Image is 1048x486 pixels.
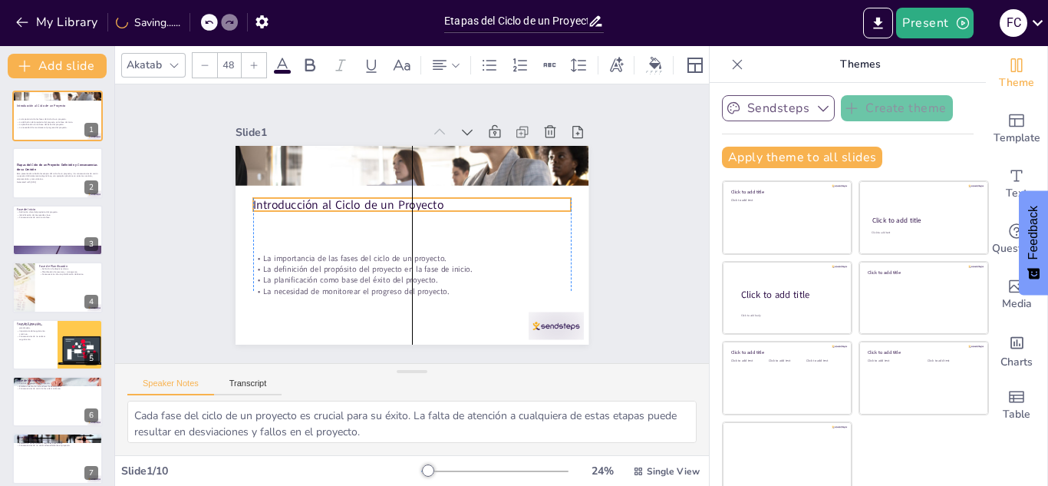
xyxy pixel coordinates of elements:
div: 4 [12,262,103,312]
p: Implementación de tareas planificadas. [17,323,53,329]
p: Fase de Inicio [17,207,98,212]
div: Click to add title [731,189,841,195]
p: La importancia de las fases del ciclo de un proyecto. [17,118,98,121]
div: Change the overall theme [986,46,1047,101]
span: Theme [999,74,1034,91]
p: Consecuencias de no cerrar adecuadamente el proyecto. [17,445,98,448]
p: Identificación de interesados clave. [17,213,98,217]
div: Background color [644,57,667,73]
div: Add ready made slides [986,101,1047,157]
p: Themes [750,46,971,83]
div: Click to add text [769,359,803,363]
span: Media [1002,296,1032,312]
strong: Etapas del Ciclo de un Proyecto: Definición y Consecuencias de su Omisión [17,163,97,171]
div: 7 [84,466,98,480]
div: 24 % [584,464,621,478]
p: Introducción al Ciclo de un Proyecto [17,104,98,108]
p: La importancia de las fases del ciclo de un proyecto. [286,112,482,376]
div: Click to add title [731,349,841,355]
div: 5 [84,352,98,365]
div: 7 [12,433,103,484]
span: Single View [647,465,700,478]
p: Fase de Cierre [17,435,98,440]
div: 4 [84,295,98,309]
button: Feedback - Show survey [1019,190,1048,295]
p: Introducción al Ciclo de un Proyecto [328,79,528,346]
p: La planificación como base del éxito del proyecto. [17,124,98,127]
span: Feedback [1027,206,1040,260]
p: Formalización de la finalización del proyecto. [17,439,98,442]
button: Apply theme to all slides [722,147,882,168]
div: Click to add text [731,359,766,363]
p: Definición clara del propósito del proyecto. [17,210,98,213]
p: Generated with [URL] [17,180,98,183]
div: Add images, graphics, shapes or video [986,267,1047,322]
div: Add charts and graphs [986,322,1047,378]
p: La definición del propósito del proyecto en la fase de inicio. [17,121,98,124]
p: La necesidad de monitorear el progreso del proyecto. [17,127,98,130]
div: Saving...... [116,15,180,30]
div: Slide 1 [377,22,499,183]
div: Click to add title [741,289,839,302]
div: Click to add title [868,349,977,355]
p: Definición de objetivos claros. [39,268,98,271]
textarea: Cada fase del ciclo de un proyecto es crucial para su éxito. La falta de atención a cualquiera de... [127,401,697,443]
div: 1 [12,91,103,141]
div: 2 [12,147,103,198]
div: 2 [84,180,98,194]
p: Esta presentación aborda las etapas del ciclo de un proyecto y las consecuencias de omitir o ejec... [17,171,98,180]
div: Click to add text [731,199,841,203]
div: 3 [12,205,103,256]
p: Evaluación de resultados y lecciones aprendidas. [17,441,98,445]
button: Create theme [841,95,953,121]
div: Add a table [986,378,1047,433]
p: Importancia del seguimiento continuo. [17,329,53,335]
p: La planificación como base del éxito del proyecto. [269,125,464,389]
div: 6 [84,408,98,422]
p: Consecuencias de no realizar seguimiento. [17,335,53,340]
span: Charts [1000,354,1033,371]
div: 6 [12,376,103,427]
p: Control del progreso del proyecto. [17,382,98,385]
div: Click to add title [868,269,977,275]
span: Questions [992,240,1042,257]
button: Speaker Notes [127,379,214,395]
p: Fase de Planificación [39,264,98,269]
div: Slide 1 / 10 [121,464,421,478]
span: Table [1003,406,1030,423]
p: Fase de Ejecución [17,321,53,326]
div: 5 [12,319,103,370]
div: Akatab [124,55,165,75]
p: La definición del propósito del proyecto en la fase de inicio. [278,118,473,382]
div: 1 [84,123,98,137]
button: F C [1000,8,1027,38]
p: La necesidad de monitorear el progreso del proyecto. [260,131,456,395]
div: Click to add body [741,314,838,318]
p: Consecuencias de omitir la fase de monitoreo. [17,388,98,391]
div: Click to add text [872,231,974,235]
div: Click to add text [928,359,976,363]
div: Add text boxes [986,157,1047,212]
p: Consecuencias de una planificación deficiente. [39,273,98,276]
p: Planificación de recursos y cronograma. [39,270,98,273]
div: Click to add title [872,216,974,225]
div: F C [1000,9,1027,37]
div: Click to add text [868,359,916,363]
div: Click to add text [806,359,841,363]
div: Layout [683,53,707,78]
input: Insert title [444,10,588,32]
p: Establecimiento de indicadores de desempeño. [17,385,98,388]
button: My Library [12,10,104,35]
button: Export to PowerPoint [863,8,893,38]
div: 3 [84,237,98,251]
div: Text effects [605,53,628,78]
div: Get real-time input from your audience [986,212,1047,267]
button: Sendsteps [722,95,835,121]
button: Transcript [214,379,282,395]
span: Text [1006,185,1027,202]
span: Template [994,130,1040,147]
p: Fase de Monitoreo [17,379,98,383]
button: Add slide [8,54,107,78]
button: Present [896,8,973,38]
p: Consecuencias de omitir esta fase. [17,217,98,220]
